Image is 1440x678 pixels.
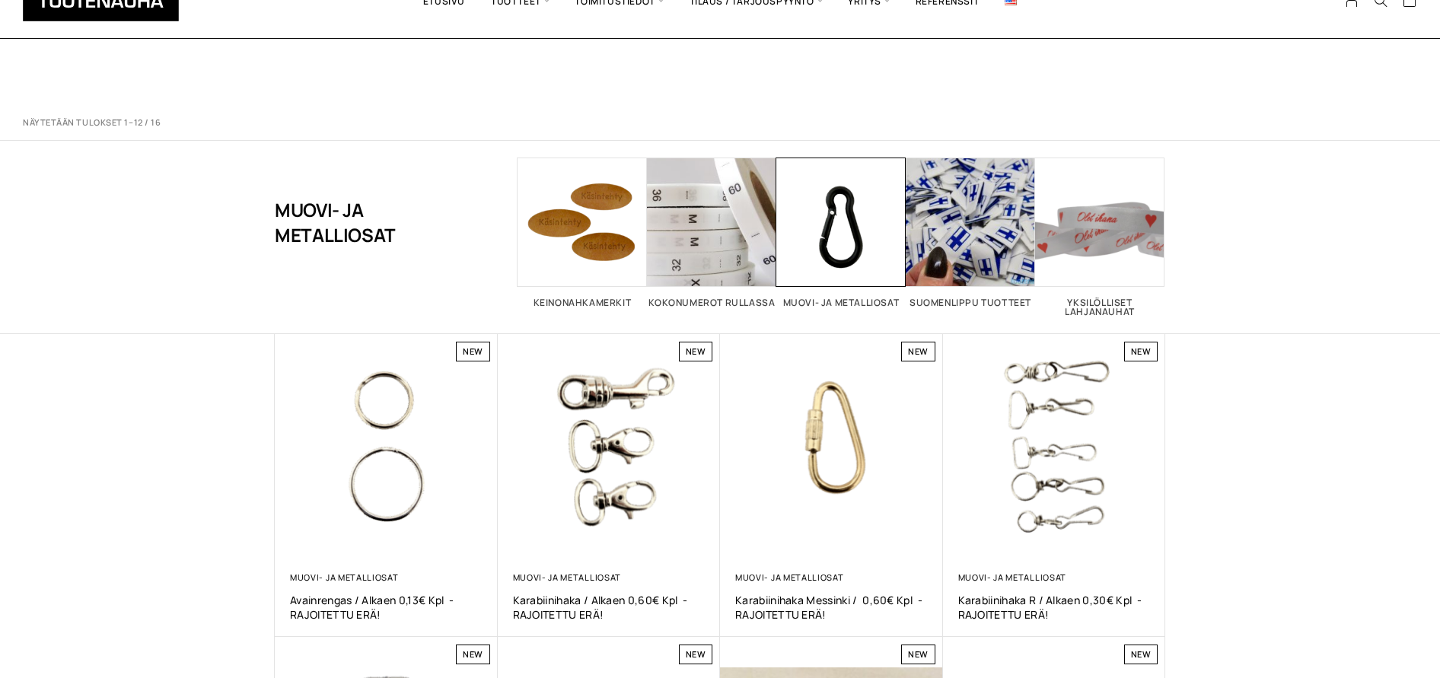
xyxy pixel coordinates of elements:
a: Muovi- ja metalliosat [735,571,843,583]
a: Muovi- ja metalliosat [290,571,398,583]
h1: Muovi- ja metalliosat [275,158,441,287]
a: Visit product category Muovi- ja metalliosat [776,158,906,307]
a: Visit product category Yksilölliset lahjanauhat [1035,158,1164,317]
h2: Muovi- ja metalliosat [776,298,906,307]
a: Muovi- ja metalliosat [513,571,621,583]
h2: Yksilölliset lahjanauhat [1035,298,1164,317]
h2: Suomenlippu tuotteet [906,298,1035,307]
p: Näytetään tulokset 1–12 / 16 [23,117,161,129]
h2: Kokonumerot rullassa [647,298,776,307]
a: Visit product category Kokonumerot rullassa [647,158,776,307]
a: Muovi- ja metalliosat [958,571,1066,583]
a: Visit product category Keinonahkamerkit [518,158,647,307]
a: Avainrengas / alkaen 0,13€ kpl -RAJOITETTU ERÄ! [290,593,483,622]
h2: Keinonahkamerkit [518,298,647,307]
a: Karabiinihaka messinki / 0,60€ kpl -RAJOITETTU ERÄ! [735,593,928,622]
a: Karabiinihaka / alkaen 0,60€ kpl -RAJOITETTU ERÄ! [513,593,706,622]
a: Visit product category Suomenlippu tuotteet [906,158,1035,307]
a: Karabiinihaka R / alkaen 0,30€ kpl -RAJOITETTU ERÄ! [958,593,1151,622]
